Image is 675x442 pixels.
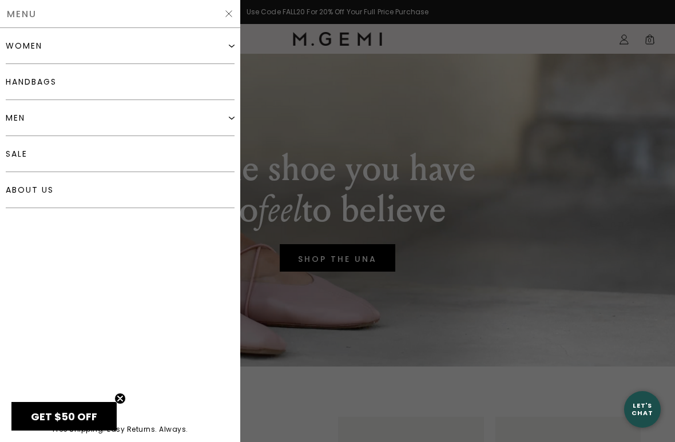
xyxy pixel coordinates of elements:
[6,172,235,208] a: about us
[6,136,235,172] a: sale
[31,409,97,424] span: GET $50 OFF
[6,113,25,122] div: men
[229,43,235,49] img: Expand
[6,41,42,50] div: women
[229,115,235,121] img: Expand
[7,10,37,18] span: Menu
[6,64,235,100] a: handbags
[224,9,233,18] img: Hide Slider
[624,402,661,416] div: Let's Chat
[114,393,126,404] button: Close teaser
[11,402,117,431] div: GET $50 OFFClose teaser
